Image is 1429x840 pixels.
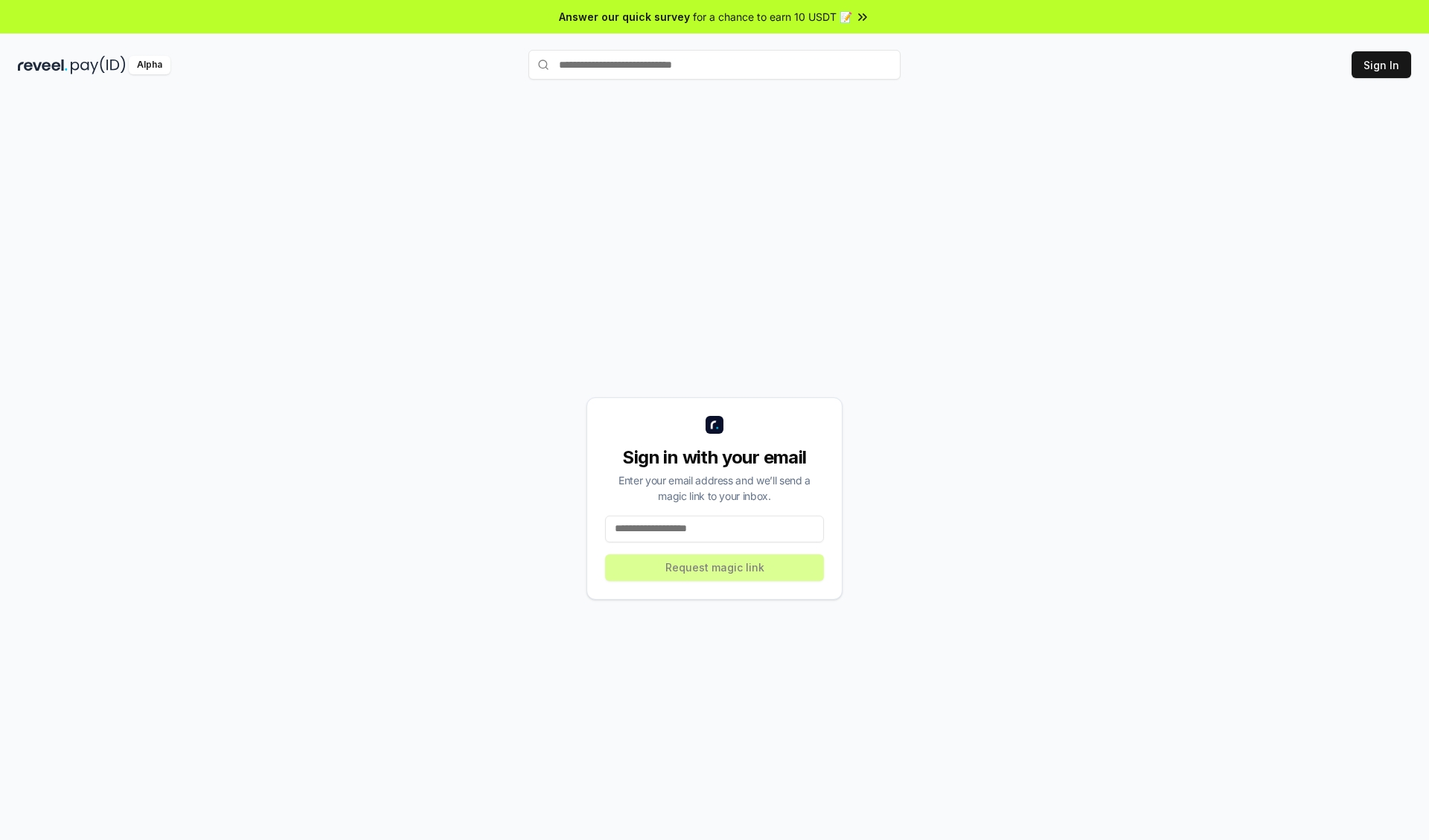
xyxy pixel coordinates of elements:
span: for a chance to earn 10 USDT 📝 [693,9,852,25]
img: pay_id [71,56,126,74]
div: Sign in with your email [605,446,824,469]
div: Alpha [129,56,170,74]
button: Sign In [1352,51,1411,78]
div: Enter your email address and we’ll send a magic link to your inbox. [605,472,824,504]
img: reveel_dark [18,56,68,74]
img: logo_small [706,416,723,434]
span: Answer our quick survey [559,9,690,25]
